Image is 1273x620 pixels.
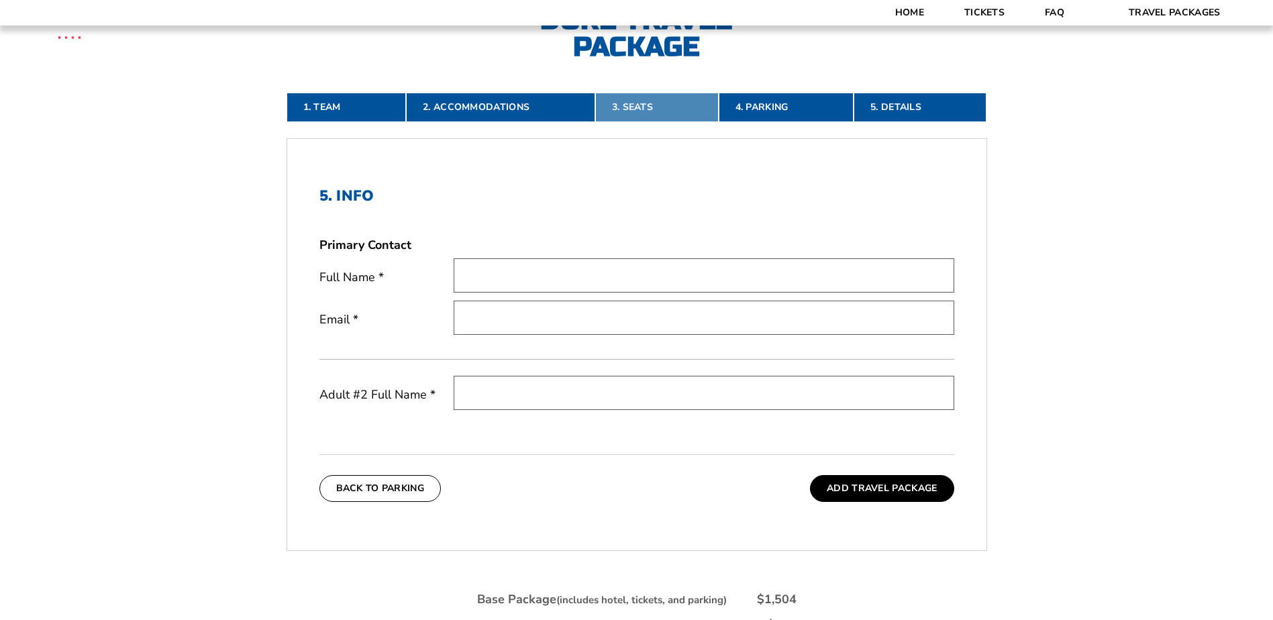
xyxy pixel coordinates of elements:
h2: Duke Travel Package [489,7,784,60]
div: Base Package [477,591,727,608]
h2: 5. Info [319,187,954,205]
a: 2. Accommodations [406,93,595,122]
img: CBS Sports Thanksgiving Classic [40,7,99,65]
label: Full Name * [319,269,454,286]
small: (includes hotel, tickets, and parking) [556,593,727,607]
label: Adult #2 Full Name * [319,386,454,403]
label: Email * [319,311,454,328]
button: Back To Parking [319,475,442,502]
a: 1. Team [287,93,407,122]
div: $1,504 [757,591,797,608]
a: 4. Parking [719,93,854,122]
a: 3. Seats [595,93,719,122]
strong: Primary Contact [319,237,411,254]
button: Add Travel Package [810,475,954,502]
